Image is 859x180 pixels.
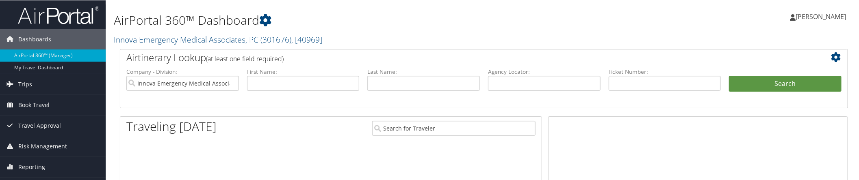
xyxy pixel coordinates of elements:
a: Innova Emergency Medical Associates, PC [114,34,322,45]
span: Risk Management [18,136,67,156]
span: , [ 40969 ] [291,34,322,45]
span: Trips [18,74,32,94]
h2: Airtinerary Lookup [126,50,781,64]
span: Dashboards [18,29,51,49]
span: Reporting [18,156,45,177]
span: Book Travel [18,94,50,115]
label: Ticket Number: [609,67,721,75]
span: [PERSON_NAME] [796,12,846,21]
label: Agency Locator: [488,67,601,75]
a: [PERSON_NAME] [790,4,854,28]
h1: Traveling [DATE] [126,118,217,135]
span: ( 301676 ) [260,34,291,45]
label: First Name: [247,67,360,75]
img: airportal-logo.png [18,5,99,24]
label: Company - Division: [126,67,239,75]
input: Search for Traveler [372,120,536,135]
span: (at least one field required) [206,54,284,63]
span: Travel Approval [18,115,61,135]
label: Last Name: [367,67,480,75]
button: Search [729,75,842,92]
h1: AirPortal 360™ Dashboard [114,11,607,28]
